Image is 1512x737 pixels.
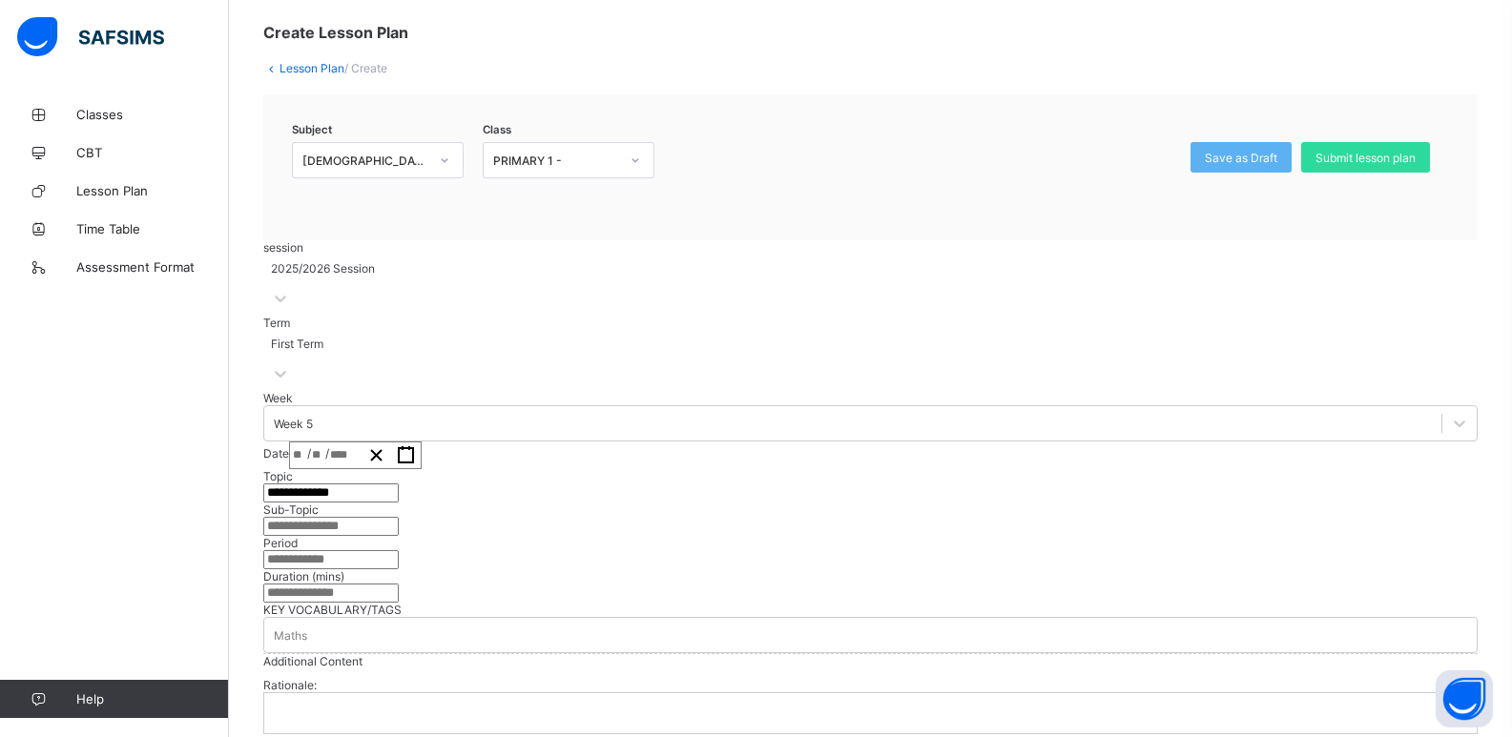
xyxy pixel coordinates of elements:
[17,17,164,57] img: safsims
[76,107,229,122] span: Classes
[263,23,408,42] span: Create Lesson Plan
[263,569,344,583] label: Duration (mins)
[1315,151,1416,165] span: Submit lesson plan
[271,261,375,276] div: 2025/2026 Session
[483,123,511,136] span: Class
[271,337,323,351] div: First Term
[263,446,289,461] span: Date
[263,391,293,405] span: Week
[76,221,229,236] span: Time Table
[307,445,311,461] span: /
[263,240,303,255] span: session
[76,145,229,160] span: CBT
[263,316,290,330] span: Term
[292,123,332,136] span: Subject
[1205,151,1277,165] span: Save as Draft
[280,61,344,75] a: Lesson Plan
[263,536,298,550] label: Period
[344,61,387,75] span: / Create
[263,502,319,517] label: Sub-Topic
[76,691,228,706] span: Help
[493,154,619,168] div: PRIMARY 1 -
[1436,670,1493,727] button: Open asap
[325,445,329,461] span: /
[263,603,402,617] span: KEY VOCABULARY/TAGS
[274,628,307,643] div: Maths
[274,417,313,431] div: Week 5
[302,154,428,168] div: [DEMOGRAPHIC_DATA] Religion Studies (IRS)
[263,654,362,668] span: Additional Content
[76,259,229,275] span: Assessment Format
[76,183,229,198] span: Lesson Plan
[263,469,293,483] label: Topic
[263,668,317,702] span: Rationale:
